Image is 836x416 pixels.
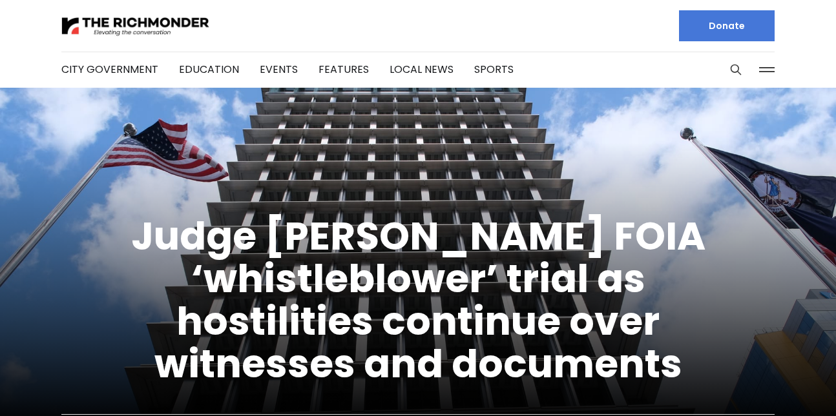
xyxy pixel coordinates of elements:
[474,62,514,77] a: Sports
[61,15,210,37] img: The Richmonder
[131,209,705,391] a: Judge [PERSON_NAME] FOIA ‘whistleblower’ trial as hostilities continue over witnesses and documents
[726,353,836,416] iframe: portal-trigger
[390,62,454,77] a: Local News
[726,60,746,79] button: Search this site
[179,62,239,77] a: Education
[61,62,158,77] a: City Government
[679,10,775,41] a: Donate
[260,62,298,77] a: Events
[319,62,369,77] a: Features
